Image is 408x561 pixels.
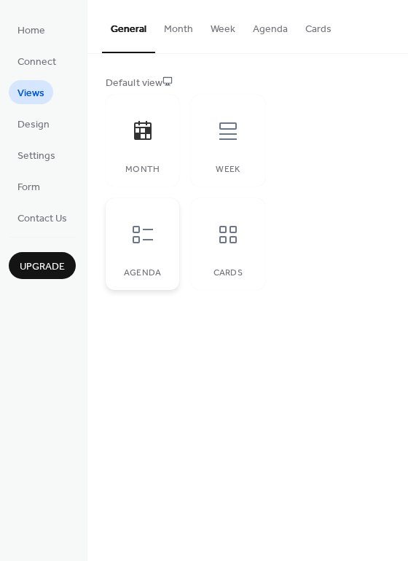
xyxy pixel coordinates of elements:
a: Connect [9,49,65,73]
div: Week [205,165,250,175]
span: Home [17,23,45,39]
a: Contact Us [9,205,76,229]
span: Settings [17,149,55,164]
a: Views [9,80,53,104]
div: Cards [205,268,250,278]
span: Views [17,86,44,101]
div: Agenda [120,268,165,278]
div: Month [120,165,165,175]
span: Design [17,117,50,133]
span: Connect [17,55,56,70]
span: Upgrade [20,259,65,275]
div: Default view [106,76,387,91]
a: Settings [9,143,64,167]
a: Design [9,111,58,136]
a: Home [9,17,54,42]
span: Form [17,180,40,195]
button: Upgrade [9,252,76,279]
span: Contact Us [17,211,67,227]
a: Form [9,174,49,198]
